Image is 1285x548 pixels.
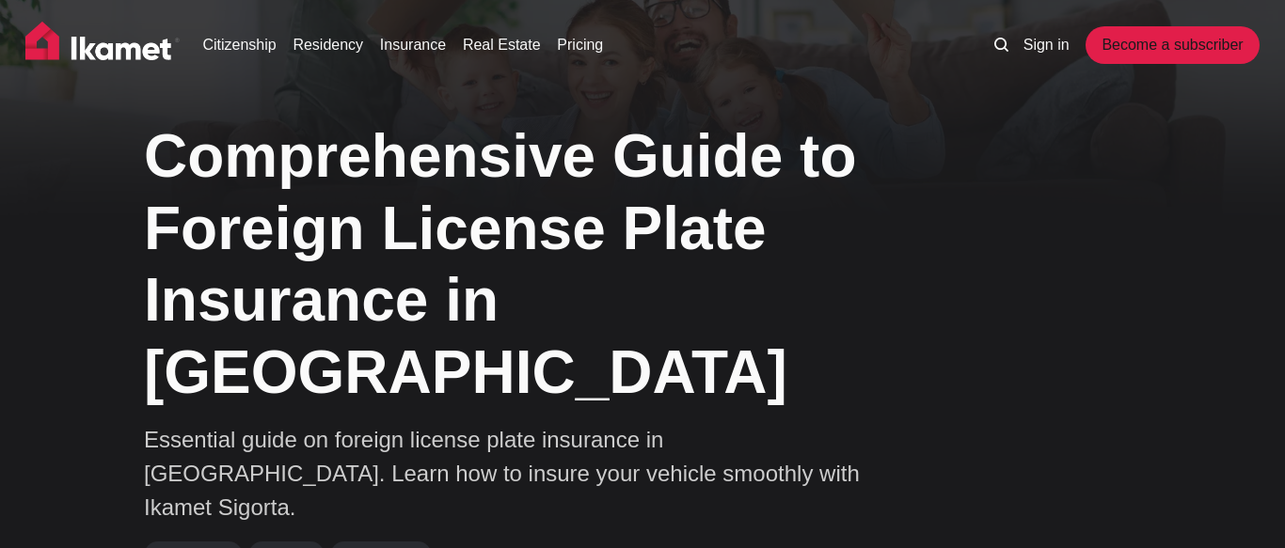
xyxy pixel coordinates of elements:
a: Become a subscriber [1086,26,1259,64]
img: Ikamet home [25,22,180,69]
a: Residency [293,34,363,56]
a: Citizenship [202,34,276,56]
a: Real Estate [463,34,541,56]
a: Insurance [380,34,446,56]
a: Sign in [1023,34,1070,56]
p: Essential guide on foreign license plate insurance in [GEOGRAPHIC_DATA]. Learn how to insure your... [144,423,878,525]
h1: Comprehensive Guide to Foreign License Plate Insurance in [GEOGRAPHIC_DATA] [144,120,934,409]
a: Pricing [557,34,603,56]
